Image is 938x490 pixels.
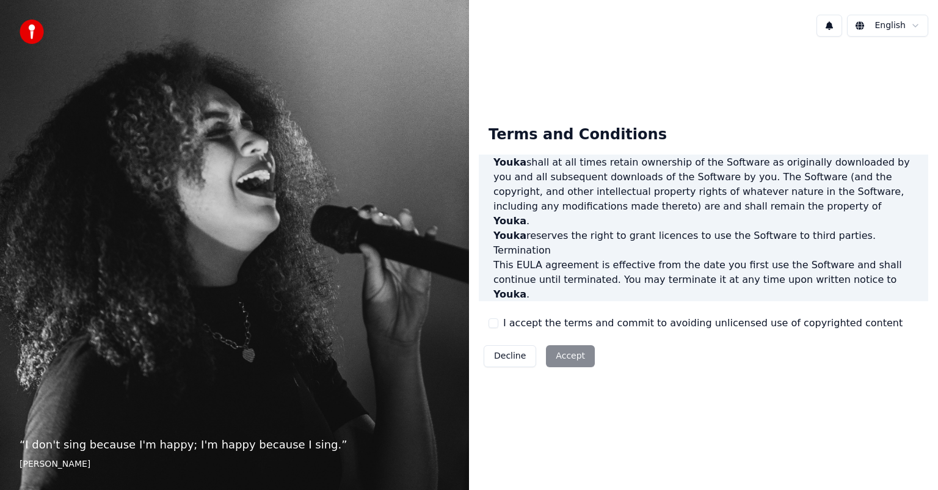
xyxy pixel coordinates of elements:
div: Terms and Conditions [479,115,677,155]
p: This EULA agreement is effective from the date you first use the Software and shall continue unti... [493,258,914,302]
button: Decline [484,345,536,367]
span: Youka [493,215,526,227]
p: reserves the right to grant licences to use the Software to third parties. [493,229,914,243]
h3: Termination [493,243,914,258]
span: Youka [493,230,526,241]
p: shall at all times retain ownership of the Software as originally downloaded by you and all subse... [493,155,914,229]
span: Youka [493,156,526,168]
img: youka [20,20,44,44]
footer: [PERSON_NAME] [20,458,449,470]
label: I accept the terms and commit to avoiding unlicensed use of copyrighted content [503,316,903,331]
p: “ I don't sing because I'm happy; I'm happy because I sing. ” [20,436,449,453]
span: Youka [493,288,526,300]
